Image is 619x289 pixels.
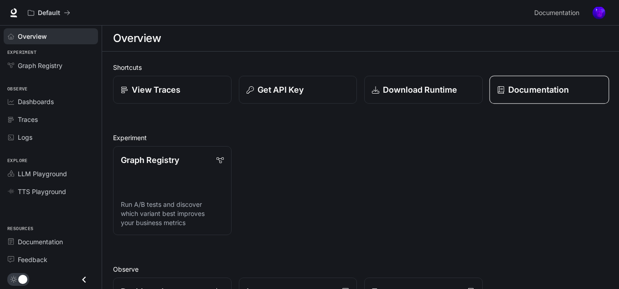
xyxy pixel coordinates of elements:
[18,237,63,247] span: Documentation
[534,7,579,19] span: Documentation
[4,28,98,44] a: Overview
[18,32,47,41] span: Overview
[18,115,38,124] span: Traces
[4,111,98,127] a: Traces
[364,76,483,104] a: Download Runtime
[24,4,74,22] button: All workspaces
[531,4,586,22] a: Documentation
[489,76,609,104] a: Documentation
[113,29,161,47] h1: Overview
[4,252,98,268] a: Feedback
[593,6,605,19] img: User avatar
[4,184,98,200] a: TTS Playground
[4,166,98,182] a: LLM Playground
[4,58,98,74] a: Graph Registry
[508,84,569,96] p: Documentation
[113,146,232,235] a: Graph RegistryRun A/B tests and discover which variant best improves your business metrics
[121,200,224,227] p: Run A/B tests and discover which variant best improves your business metrics
[4,94,98,110] a: Dashboards
[18,169,67,179] span: LLM Playground
[18,187,66,196] span: TTS Playground
[74,270,94,289] button: Close drawer
[18,61,62,70] span: Graph Registry
[4,234,98,250] a: Documentation
[18,97,54,106] span: Dashboards
[38,9,60,17] p: Default
[113,63,608,72] h2: Shortcuts
[383,84,457,96] p: Download Runtime
[18,255,47,264] span: Feedback
[590,4,608,22] button: User avatar
[239,76,357,104] button: Get API Key
[113,133,608,142] h2: Experiment
[113,264,608,274] h2: Observe
[4,129,98,145] a: Logs
[132,84,181,96] p: View Traces
[121,154,179,166] p: Graph Registry
[258,84,304,96] p: Get API Key
[18,132,32,142] span: Logs
[113,76,232,104] a: View Traces
[18,274,27,284] span: Dark mode toggle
